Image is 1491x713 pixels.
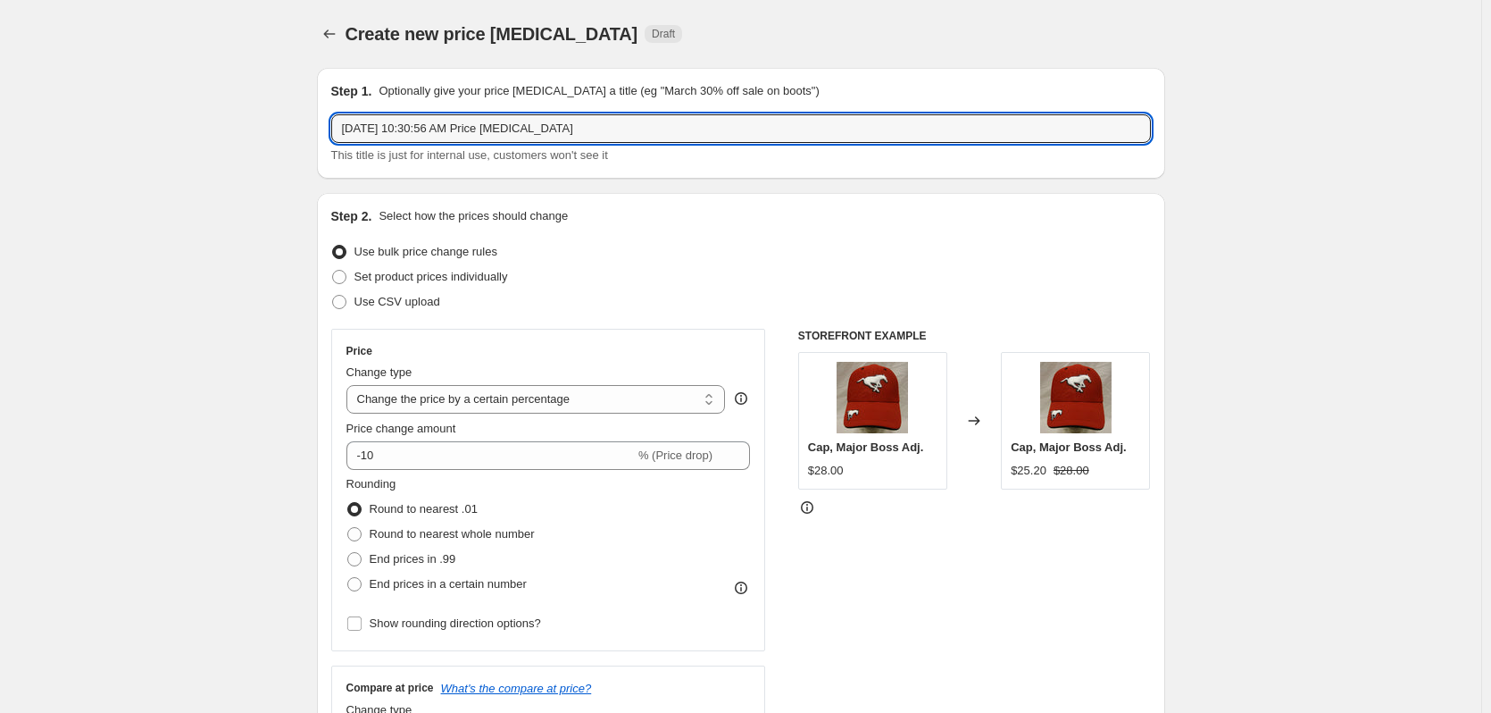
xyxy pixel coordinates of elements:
[1011,440,1127,454] span: Cap, Major Boss Adj.
[1054,462,1089,480] strike: $28.00
[370,617,541,630] span: Show rounding direction options?
[370,502,478,516] span: Round to nearest .01
[370,527,535,541] span: Round to nearest whole number
[346,365,412,379] span: Change type
[1011,462,1046,480] div: $25.20
[354,245,497,258] span: Use bulk price change rules
[331,82,372,100] h2: Step 1.
[346,477,396,491] span: Rounding
[370,577,527,591] span: End prices in a certain number
[732,390,750,407] div: help
[837,362,908,433] img: 035002_Red_80x.jpg
[379,82,819,100] p: Optionally give your price [MEDICAL_DATA] a title (eg "March 30% off sale on boots")
[346,681,434,695] h3: Compare at price
[317,21,342,46] button: Price change jobs
[331,114,1151,143] input: 30% off holiday sale
[331,207,372,225] h2: Step 2.
[370,552,456,566] span: End prices in .99
[1040,362,1112,433] img: 035002_Red_80x.jpg
[346,344,372,358] h3: Price
[346,24,638,44] span: Create new price [MEDICAL_DATA]
[638,449,712,462] span: % (Price drop)
[808,462,844,480] div: $28.00
[441,682,592,695] button: What's the compare at price?
[354,270,508,283] span: Set product prices individually
[379,207,568,225] p: Select how the prices should change
[354,295,440,308] span: Use CSV upload
[808,440,924,454] span: Cap, Major Boss Adj.
[346,422,456,435] span: Price change amount
[652,27,675,41] span: Draft
[346,441,635,470] input: -15
[331,148,608,162] span: This title is just for internal use, customers won't see it
[798,329,1151,343] h6: STOREFRONT EXAMPLE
